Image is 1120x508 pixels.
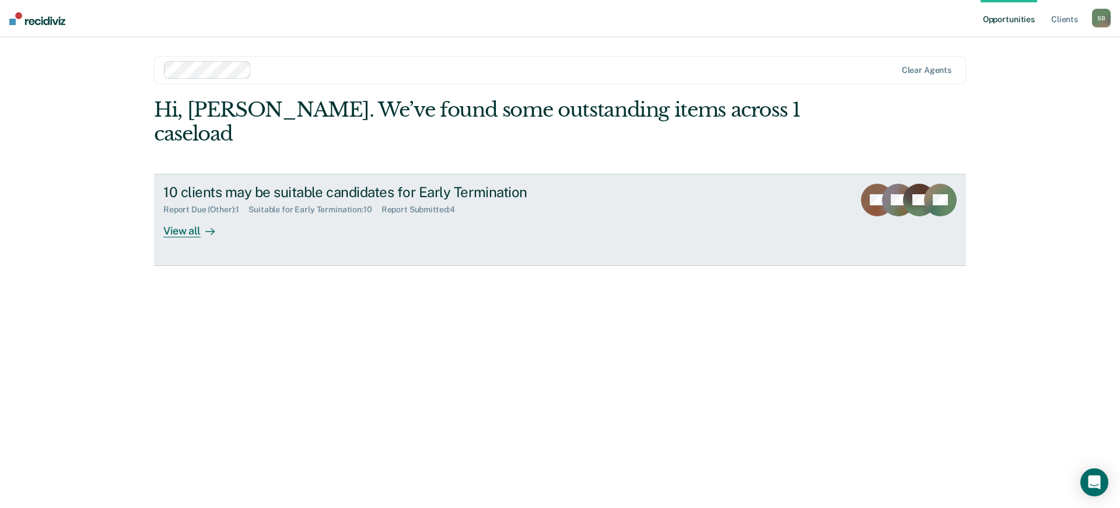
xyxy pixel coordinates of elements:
[1092,9,1111,27] div: S B
[163,205,249,215] div: Report Due (Other) : 1
[1080,468,1108,496] div: Open Intercom Messenger
[9,12,65,25] img: Recidiviz
[163,184,573,201] div: 10 clients may be suitable candidates for Early Termination
[163,215,229,237] div: View all
[902,65,951,75] div: Clear agents
[1092,9,1111,27] button: SB
[381,205,465,215] div: Report Submitted : 4
[249,205,381,215] div: Suitable for Early Termination : 10
[154,174,966,266] a: 10 clients may be suitable candidates for Early TerminationReport Due (Other):1Suitable for Early...
[154,98,804,146] div: Hi, [PERSON_NAME]. We’ve found some outstanding items across 1 caseload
